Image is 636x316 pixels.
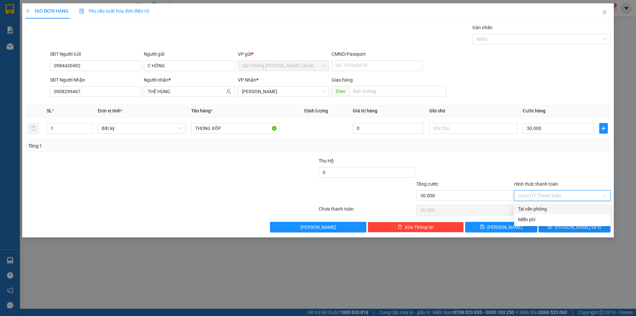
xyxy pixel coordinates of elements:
[514,181,558,187] label: Hình thức thanh toán
[332,77,353,83] span: Giao hàng
[26,8,69,14] span: TẠO ĐƠN HÀNG
[332,86,349,96] span: Giao
[28,123,39,134] button: delete
[26,9,30,13] span: plus
[599,123,608,134] button: plus
[79,9,84,14] img: icon
[50,76,141,84] div: SĐT Người Nhận
[238,77,256,83] span: VP Nhận
[595,3,614,22] button: Close
[465,222,537,232] button: save[PERSON_NAME]
[318,205,416,217] div: Chưa thanh toán
[480,224,485,230] span: save
[368,222,464,232] button: deleteXóa Thông tin
[518,205,607,213] div: Tại văn phòng
[472,25,493,30] label: Gán nhãn
[416,181,438,187] span: Tổng cước
[397,224,402,230] span: delete
[144,50,235,58] div: Người gửi
[79,8,149,14] span: Yêu cầu xuất hóa đơn điện tử
[226,89,231,94] span: user-add
[47,108,52,113] span: SL
[600,126,608,131] span: plus
[353,108,377,113] span: Giá trị hàng
[429,123,517,134] input: Ghi Chú
[349,86,446,96] input: Dọc đường
[427,104,520,117] th: Ghi chú
[50,50,141,58] div: SĐT Người Gửi
[28,142,245,150] div: Tổng: 1
[353,123,424,134] input: 0
[319,158,334,163] span: Thu Hộ
[270,222,366,232] button: [PERSON_NAME]
[523,108,546,113] span: Cước hàng
[242,61,325,71] span: Văn Phòng Trần Phú (Mường Thanh)
[487,223,523,231] span: [PERSON_NAME]
[332,50,423,58] div: CMND/Passport
[191,108,213,113] span: Tên hàng
[518,216,607,223] div: Miễn phí
[98,108,123,113] span: Đơn vị tính
[602,10,607,15] span: close
[555,223,601,231] span: [PERSON_NAME] và In
[300,223,336,231] span: [PERSON_NAME]
[304,108,328,113] span: Định lượng
[102,123,182,133] span: Bất kỳ
[548,224,552,230] span: printer
[191,123,279,134] input: VD: Bàn, Ghế
[242,87,325,96] span: Phạm Ngũ Lão
[238,50,329,58] div: VP gửi
[539,222,610,232] button: printer[PERSON_NAME] và In
[405,223,434,231] span: Xóa Thông tin
[144,76,235,84] div: Người nhận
